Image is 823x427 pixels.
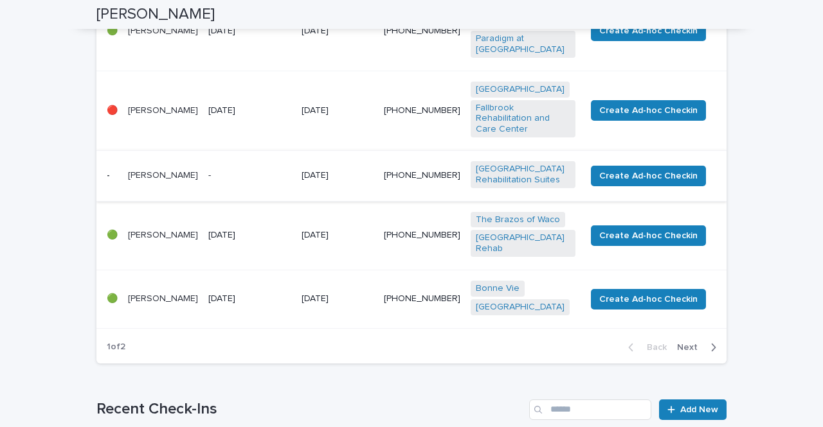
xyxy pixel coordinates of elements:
span: Next [677,343,705,352]
p: [DATE] [302,170,373,181]
a: [PHONE_NUMBER] [384,106,460,115]
a: Fallbrook Rehabilitation and Care Center [476,103,570,135]
tr: 🔴[PERSON_NAME][DATE][DATE][PHONE_NUMBER][GEOGRAPHIC_DATA] Fallbrook Rehabilitation and Care Cente... [96,71,727,150]
a: The Brazos of Waco [476,214,560,225]
button: Next [672,342,727,353]
p: 🟢 [107,230,118,241]
button: Create Ad-hoc Checkin [591,100,706,121]
a: Paradigm at [GEOGRAPHIC_DATA] [476,33,570,55]
p: [DATE] [302,105,373,116]
p: [PERSON_NAME] [128,170,198,181]
p: [DATE] [208,293,291,304]
p: [DATE] [302,230,373,241]
span: Create Ad-hoc Checkin [599,229,698,242]
a: Add New [659,399,727,420]
a: ‪[PHONE_NUMBER] [384,294,460,303]
span: Create Ad-hoc Checkin [599,104,698,117]
span: Create Ad-hoc Checkin [599,24,698,37]
span: Create Ad-hoc Checkin [599,293,698,306]
p: - [208,170,291,181]
p: [PERSON_NAME] [128,26,198,37]
p: 🟢 [107,293,118,304]
a: [GEOGRAPHIC_DATA] [476,84,565,95]
a: Bonne Vie [476,283,520,294]
a: [PHONE_NUMBER] [384,231,460,240]
button: Create Ad-hoc Checkin [591,166,706,186]
tr: -[PERSON_NAME]-[DATE][PHONE_NUMBER][GEOGRAPHIC_DATA] Rehabilitation Suites Create Ad-hoc Checkin [96,151,727,202]
button: Create Ad-hoc Checkin [591,21,706,41]
p: - [107,170,118,181]
p: [DATE] [302,26,373,37]
p: [PERSON_NAME] [128,293,198,304]
h2: [PERSON_NAME] [96,5,215,24]
a: [GEOGRAPHIC_DATA] [476,302,565,313]
p: 1 of 2 [96,331,136,363]
tr: 🟢[PERSON_NAME][DATE][DATE]‪[PHONE_NUMBER]Bonne Vie [GEOGRAPHIC_DATA] Create Ad-hoc Checkin [96,270,727,329]
a: [GEOGRAPHIC_DATA] Rehab [476,232,570,254]
h1: Recent Check-Ins [96,400,524,419]
a: [PHONE_NUMBER] [384,26,460,35]
tr: 🟢[PERSON_NAME][DATE][DATE][PHONE_NUMBER]The Brazos of Waco [GEOGRAPHIC_DATA] Rehab Create Ad-hoc ... [96,201,727,270]
p: [PERSON_NAME] [128,230,198,241]
p: [DATE] [302,293,373,304]
p: 🔴 [107,105,118,116]
span: Add New [680,405,718,414]
button: Create Ad-hoc Checkin [591,289,706,309]
p: [DATE] [208,105,291,116]
button: Back [618,342,672,353]
span: Back [639,343,667,352]
p: [PERSON_NAME] [128,105,198,116]
a: [GEOGRAPHIC_DATA] Rehabilitation Suites [476,164,570,186]
a: [PHONE_NUMBER] [384,171,460,180]
span: Create Ad-hoc Checkin [599,170,698,182]
p: [DATE] [208,230,291,241]
input: Search [529,399,651,420]
p: 🟢 [107,26,118,37]
p: [DATE] [208,26,291,37]
button: Create Ad-hoc Checkin [591,225,706,246]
